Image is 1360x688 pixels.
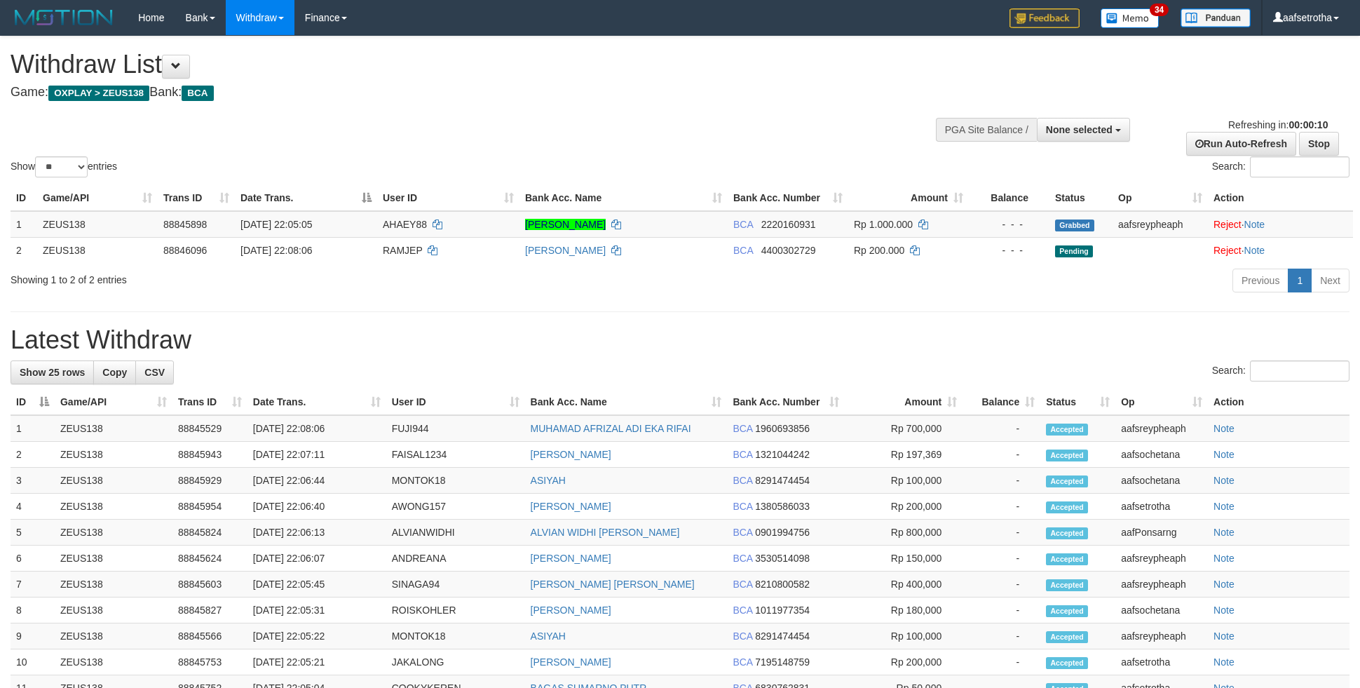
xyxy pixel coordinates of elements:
td: - [963,546,1040,572]
img: Feedback.jpg [1009,8,1080,28]
span: Accepted [1046,631,1088,643]
td: · [1208,211,1353,238]
td: ZEUS138 [37,211,158,238]
td: aafsetrotha [1115,649,1208,675]
td: AWONG157 [386,494,525,520]
th: Game/API: activate to sort column ascending [37,185,158,211]
a: Reject [1213,219,1242,230]
th: Action [1208,185,1353,211]
td: · [1208,237,1353,263]
th: Bank Acc. Name: activate to sort column ascending [519,185,728,211]
span: Rp 200.000 [854,245,904,256]
td: 1 [11,415,55,442]
span: Accepted [1046,501,1088,513]
td: Rp 100,000 [845,623,963,649]
a: Note [1213,553,1235,564]
span: Copy 1321044242 to clipboard [755,449,810,460]
td: ZEUS138 [55,598,172,623]
span: Refreshing in: [1228,119,1328,130]
span: BCA [733,475,752,486]
span: RAMJEP [383,245,423,256]
th: Action [1208,389,1349,415]
a: Note [1213,449,1235,460]
td: ZEUS138 [55,442,172,468]
td: - [963,598,1040,623]
span: Show 25 rows [20,367,85,378]
h1: Withdraw List [11,50,892,79]
td: 88845929 [172,468,247,494]
td: 7 [11,572,55,598]
div: - - - [974,217,1044,231]
input: Search: [1250,156,1349,177]
td: ALVIANWIDHI [386,520,525,546]
span: Accepted [1046,605,1088,617]
td: aafsreypheaph [1115,572,1208,598]
td: 5 [11,520,55,546]
th: User ID: activate to sort column ascending [377,185,519,211]
a: [PERSON_NAME] [525,245,606,256]
span: BCA [733,245,753,256]
th: Op: activate to sort column ascending [1115,389,1208,415]
th: Status: activate to sort column ascending [1040,389,1115,415]
span: Copy 1380586033 to clipboard [755,501,810,512]
span: Accepted [1046,657,1088,669]
td: aafsochetana [1115,442,1208,468]
span: Pending [1055,245,1093,257]
span: BCA [733,449,752,460]
span: AHAEY88 [383,219,427,230]
a: Copy [93,360,136,384]
td: 88845753 [172,649,247,675]
td: Rp 100,000 [845,468,963,494]
td: aafPonsarng [1115,520,1208,546]
th: Bank Acc. Name: activate to sort column ascending [525,389,728,415]
td: FAISAL1234 [386,442,525,468]
td: 9 [11,623,55,649]
th: Trans ID: activate to sort column ascending [158,185,235,211]
td: JAKALONG [386,649,525,675]
td: 6 [11,546,55,572]
td: [DATE] 22:05:22 [247,623,386,649]
span: Accepted [1046,424,1088,436]
a: 1 [1288,269,1312,292]
span: BCA [733,605,752,616]
a: CSV [135,360,174,384]
td: ZEUS138 [55,415,172,442]
a: Stop [1299,132,1339,156]
td: [DATE] 22:08:06 [247,415,386,442]
span: 88845898 [163,219,207,230]
a: [PERSON_NAME] [531,449,611,460]
a: Run Auto-Refresh [1186,132,1296,156]
td: Rp 197,369 [845,442,963,468]
span: BCA [733,656,752,668]
a: Previous [1232,269,1288,292]
a: MUHAMAD AFRIZAL ADI EKA RIFAI [531,423,691,434]
td: ANDREANA [386,546,525,572]
a: [PERSON_NAME] [PERSON_NAME] [531,579,695,590]
td: 4 [11,494,55,520]
a: Note [1244,219,1265,230]
img: panduan.png [1181,8,1251,27]
td: 88845529 [172,415,247,442]
a: Next [1311,269,1349,292]
span: Copy 2220160931 to clipboard [761,219,816,230]
a: Note [1213,656,1235,668]
th: ID [11,185,37,211]
td: aafsetrotha [1115,494,1208,520]
th: ID: activate to sort column descending [11,389,55,415]
td: - [963,468,1040,494]
span: Copy 8210800582 to clipboard [755,579,810,590]
span: Copy [102,367,127,378]
input: Search: [1250,360,1349,382]
span: Copy 1960693856 to clipboard [755,423,810,434]
th: Balance [969,185,1049,211]
select: Showentries [35,156,88,177]
img: Button%20Memo.svg [1101,8,1160,28]
button: None selected [1037,118,1130,142]
th: Amount: activate to sort column ascending [848,185,969,211]
span: Copy 1011977354 to clipboard [755,605,810,616]
td: [DATE] 22:05:31 [247,598,386,623]
td: ZEUS138 [37,237,158,263]
td: ZEUS138 [55,649,172,675]
span: Copy 8291474454 to clipboard [755,630,810,642]
span: BCA [733,527,752,538]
